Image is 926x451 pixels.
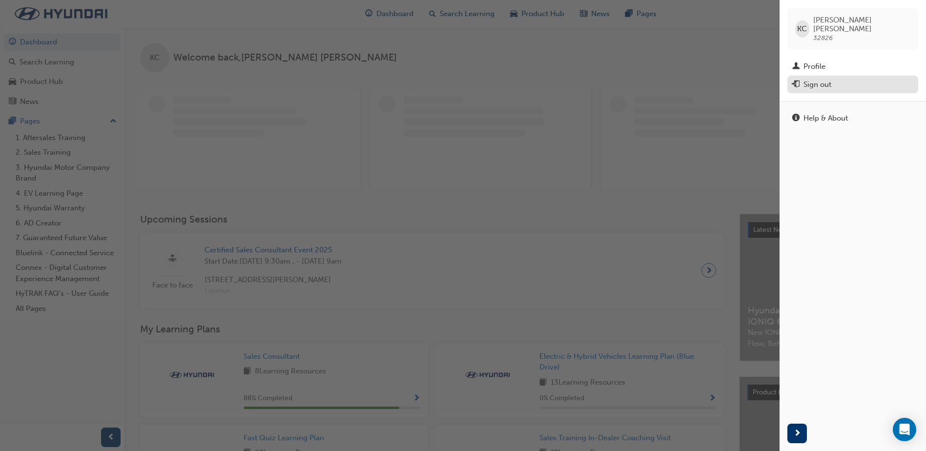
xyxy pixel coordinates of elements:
[803,61,825,72] div: Profile
[792,114,800,123] span: info-icon
[893,418,916,441] div: Open Intercom Messenger
[794,428,801,440] span: next-icon
[803,113,848,124] div: Help & About
[813,34,833,42] span: 32826
[787,109,918,127] a: Help & About
[792,81,800,89] span: exit-icon
[792,62,800,71] span: man-icon
[787,76,918,94] button: Sign out
[797,23,807,35] span: KC
[803,79,831,90] div: Sign out
[813,16,910,33] span: [PERSON_NAME] [PERSON_NAME]
[787,58,918,76] a: Profile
